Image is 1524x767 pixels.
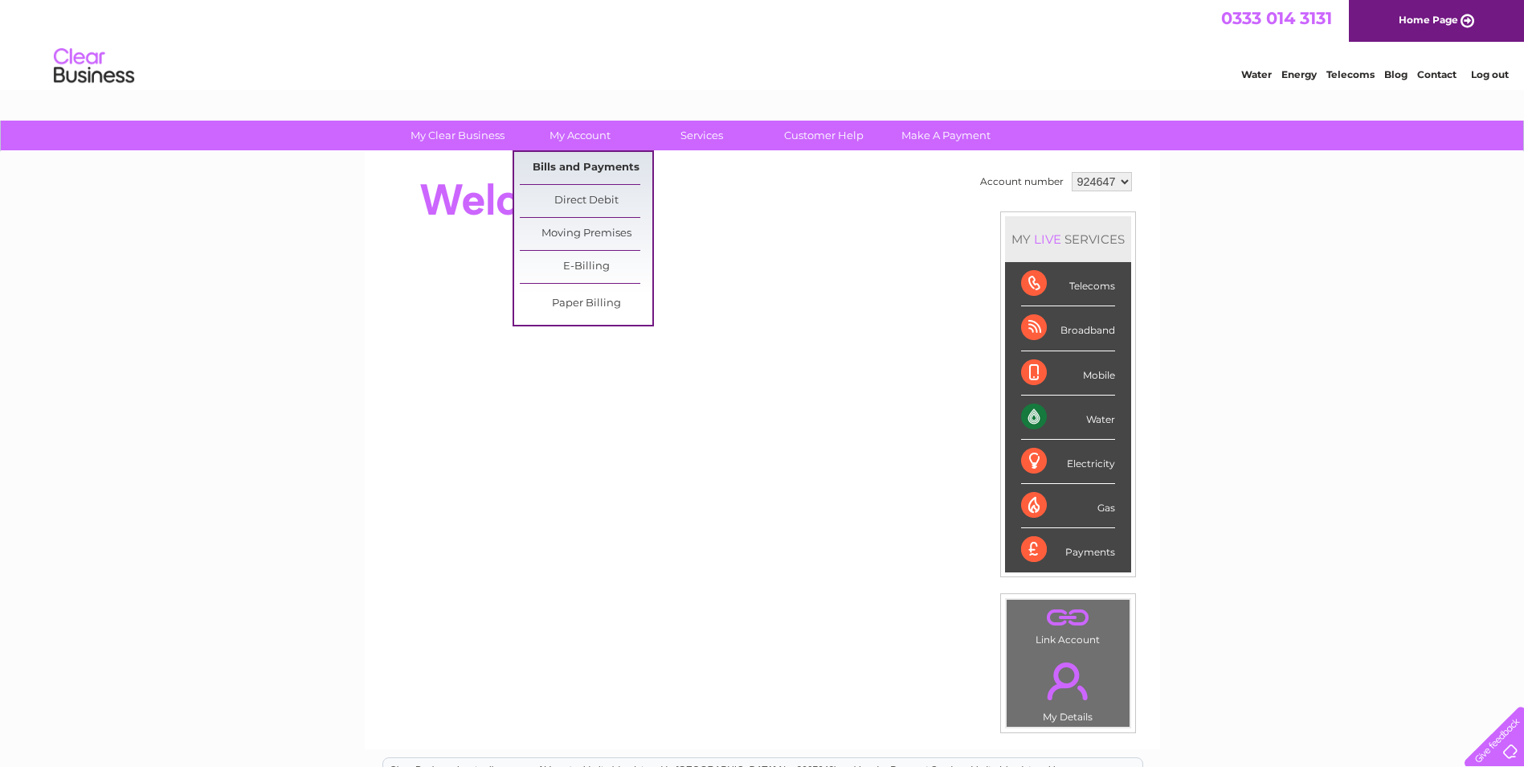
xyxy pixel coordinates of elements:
[513,121,646,150] a: My Account
[520,152,652,184] a: Bills and Payments
[1021,528,1115,572] div: Payments
[1005,216,1131,262] div: MY SERVICES
[880,121,1012,150] a: Make A Payment
[1384,68,1408,80] a: Blog
[53,42,135,91] img: logo.png
[520,288,652,320] a: Paper Billing
[1417,68,1457,80] a: Contact
[1011,604,1126,632] a: .
[391,121,524,150] a: My Clear Business
[1221,8,1332,28] a: 0333 014 3131
[1241,68,1272,80] a: Water
[976,168,1068,195] td: Account number
[520,185,652,217] a: Direct Debit
[1281,68,1317,80] a: Energy
[1326,68,1375,80] a: Telecoms
[520,218,652,250] a: Moving Premises
[758,121,890,150] a: Customer Help
[383,9,1142,78] div: Clear Business is a trading name of Verastar Limited (registered in [GEOGRAPHIC_DATA] No. 3667643...
[1021,396,1115,440] div: Water
[1011,653,1126,709] a: .
[1031,232,1064,247] div: LIVE
[1021,351,1115,396] div: Mobile
[1021,484,1115,528] div: Gas
[1021,306,1115,351] div: Broadband
[1471,68,1509,80] a: Log out
[1021,440,1115,484] div: Electricity
[1021,262,1115,306] div: Telecoms
[1006,649,1130,728] td: My Details
[1006,599,1130,650] td: Link Account
[520,251,652,283] a: E-Billing
[635,121,768,150] a: Services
